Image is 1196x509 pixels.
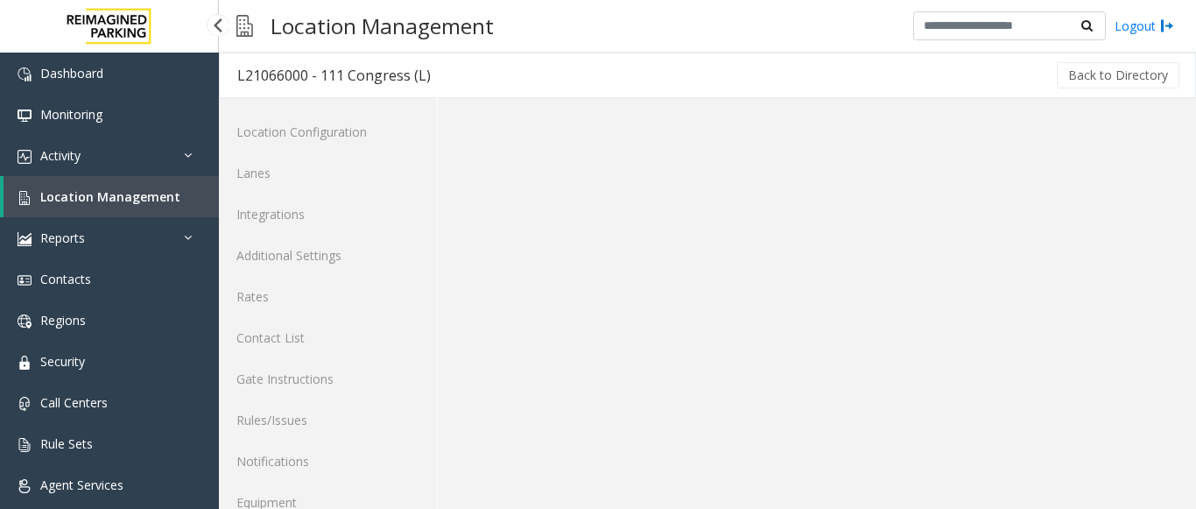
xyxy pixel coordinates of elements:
a: Notifications [219,441,437,482]
img: 'icon' [18,191,32,205]
img: 'icon' [18,150,32,164]
span: Monitoring [40,106,102,123]
button: Back to Directory [1057,62,1179,88]
img: 'icon' [18,109,32,123]
a: Rules/Issues [219,399,437,441]
img: pageIcon [236,4,253,47]
a: Gate Instructions [219,358,437,399]
img: 'icon' [18,397,32,411]
a: Integrations [219,194,437,235]
span: Rule Sets [40,435,93,452]
span: Agent Services [40,477,123,493]
a: Location Configuration [219,111,437,152]
span: Reports [40,230,85,246]
a: Additional Settings [219,235,437,276]
img: 'icon' [18,438,32,452]
span: Regions [40,312,86,329]
div: L21066000 - 111 Congress (L) [237,64,431,87]
img: 'icon' [18,273,32,287]
a: Logout [1115,17,1174,35]
a: Contact List [219,317,437,358]
a: Lanes [219,152,437,194]
a: Location Management [4,176,219,217]
img: 'icon' [18,315,32,329]
img: 'icon' [18,67,32,81]
img: 'icon' [18,232,32,246]
img: logout [1160,17,1174,35]
span: Dashboard [40,65,103,81]
img: 'icon' [18,479,32,493]
span: Call Centers [40,394,108,411]
span: Security [40,353,85,370]
span: Activity [40,147,81,164]
h3: Location Management [262,4,503,47]
span: Location Management [40,188,180,205]
span: Contacts [40,271,91,287]
img: 'icon' [18,356,32,370]
a: Rates [219,276,437,317]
